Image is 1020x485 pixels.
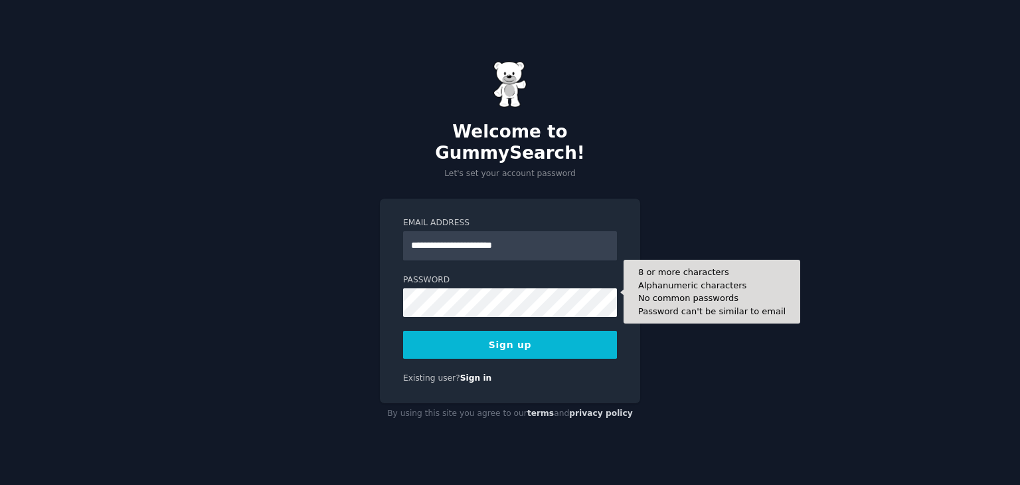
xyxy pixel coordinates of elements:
div: By using this site you agree to our and [380,403,640,425]
p: Let's set your account password [380,168,640,180]
h2: Welcome to GummySearch! [380,122,640,163]
span: Existing user? [403,373,460,383]
label: Email Address [403,217,617,229]
img: Gummy Bear [493,61,527,108]
a: Sign in [460,373,492,383]
label: Password [403,274,617,286]
a: privacy policy [569,409,633,418]
button: Sign up [403,331,617,359]
a: terms [527,409,554,418]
